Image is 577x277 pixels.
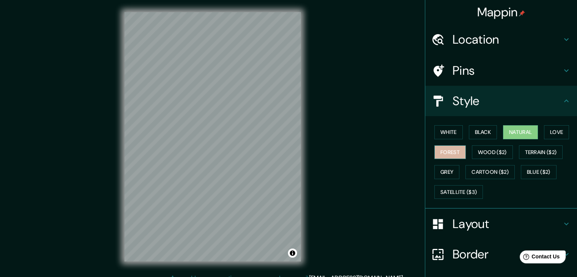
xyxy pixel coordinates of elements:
div: Pins [425,55,577,86]
button: Natural [503,125,538,139]
button: Forest [434,145,466,159]
button: Cartoon ($2) [465,165,515,179]
button: Love [544,125,569,139]
h4: Location [453,32,562,47]
button: Grey [434,165,459,179]
h4: Layout [453,216,562,231]
canvas: Map [124,12,301,261]
h4: Border [453,247,562,262]
h4: Style [453,93,562,109]
button: Blue ($2) [521,165,557,179]
div: Layout [425,209,577,239]
button: Black [469,125,497,139]
button: Satellite ($3) [434,185,483,199]
iframe: Help widget launcher [509,247,569,269]
h4: Pins [453,63,562,78]
button: White [434,125,463,139]
button: Terrain ($2) [519,145,563,159]
div: Location [425,24,577,55]
img: pin-icon.png [519,10,525,16]
div: Style [425,86,577,116]
button: Wood ($2) [472,145,513,159]
button: Toggle attribution [288,249,297,258]
h4: Mappin [477,5,525,20]
div: Border [425,239,577,269]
